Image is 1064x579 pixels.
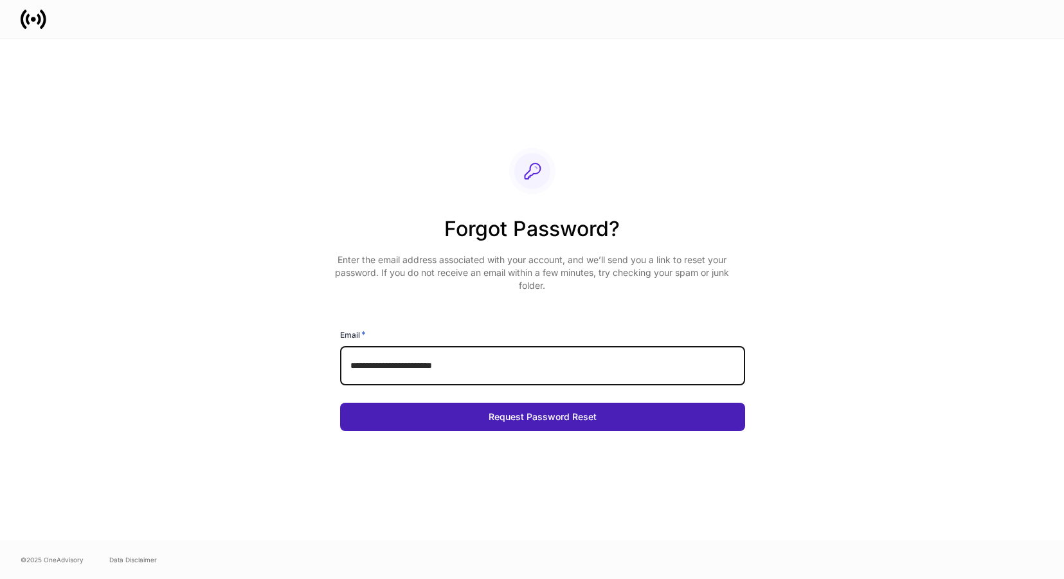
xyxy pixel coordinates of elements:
[489,410,597,423] div: Request Password Reset
[340,328,366,341] h6: Email
[330,215,735,253] h2: Forgot Password?
[109,555,157,565] a: Data Disclaimer
[340,403,745,431] button: Request Password Reset
[330,253,735,292] p: Enter the email address associated with your account, and we’ll send you a link to reset your pas...
[21,555,84,565] span: © 2025 OneAdvisory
